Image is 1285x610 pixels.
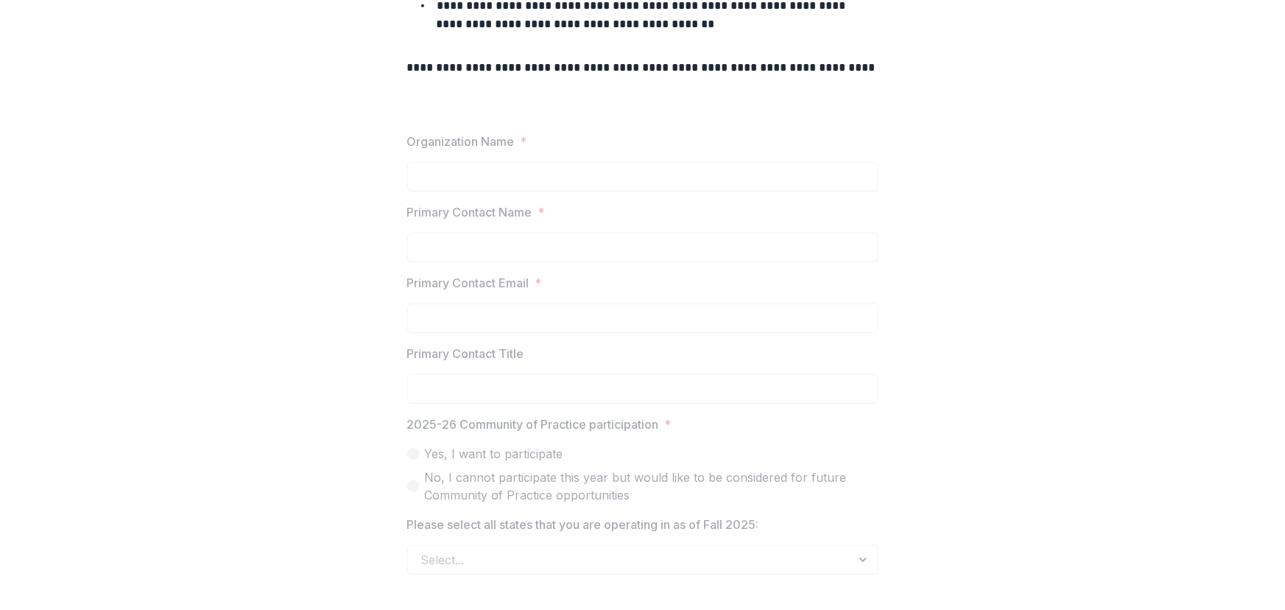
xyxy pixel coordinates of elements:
[425,445,563,463] span: Yes, I want to participate
[425,469,879,504] span: No, I cannot participate this year but would like to be considered for future Community of Practi...
[407,274,529,292] p: Primary Contact Email
[407,133,515,150] p: Organization Name
[407,516,759,533] p: Please select all states that you are operating in as of Fall 2025:
[407,345,524,362] p: Primary Contact Title
[407,203,532,221] p: Primary Contact Name
[407,416,659,433] p: 2025-26 Community of Practice participation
